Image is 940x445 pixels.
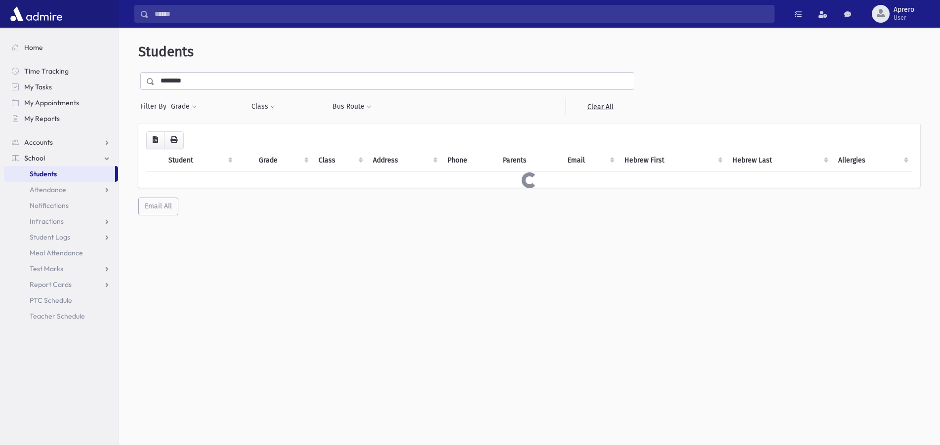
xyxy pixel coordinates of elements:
span: PTC Schedule [30,296,72,305]
input: Search [149,5,774,23]
a: Students [4,166,115,182]
th: Hebrew Last [727,149,833,172]
th: Phone [442,149,497,172]
a: Teacher Schedule [4,308,118,324]
span: Notifications [30,201,69,210]
button: Grade [170,98,197,116]
th: Address [367,149,442,172]
span: Home [24,43,43,52]
a: Clear All [566,98,634,116]
span: Attendance [30,185,66,194]
th: Email [562,149,618,172]
a: Infractions [4,213,118,229]
th: Hebrew First [618,149,727,172]
span: Infractions [30,217,64,226]
th: Class [313,149,367,172]
a: Test Marks [4,261,118,277]
a: Notifications [4,198,118,213]
th: Parents [497,149,561,172]
button: Print [164,131,184,149]
a: School [4,150,118,166]
span: Accounts [24,138,53,147]
a: Report Cards [4,277,118,292]
span: Teacher Schedule [30,312,85,321]
span: User [894,14,914,22]
a: Time Tracking [4,63,118,79]
a: My Tasks [4,79,118,95]
th: Grade [253,149,313,172]
a: My Appointments [4,95,118,111]
button: Class [251,98,276,116]
a: Accounts [4,134,118,150]
span: My Tasks [24,82,52,91]
button: Bus Route [332,98,372,116]
span: Students [138,43,194,60]
button: Email All [138,198,178,215]
span: Students [30,169,57,178]
span: Aprero [894,6,914,14]
a: Home [4,40,118,55]
a: PTC Schedule [4,292,118,308]
span: My Reports [24,114,60,123]
span: Time Tracking [24,67,69,76]
img: AdmirePro [8,4,65,24]
span: Filter By [140,101,170,112]
span: Student Logs [30,233,70,242]
a: Attendance [4,182,118,198]
th: Student [163,149,237,172]
span: Meal Attendance [30,248,83,257]
span: Test Marks [30,264,63,273]
a: Meal Attendance [4,245,118,261]
span: My Appointments [24,98,79,107]
a: My Reports [4,111,118,126]
span: Report Cards [30,280,72,289]
th: Allergies [832,149,912,172]
span: School [24,154,45,162]
button: CSV [146,131,164,149]
a: Student Logs [4,229,118,245]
